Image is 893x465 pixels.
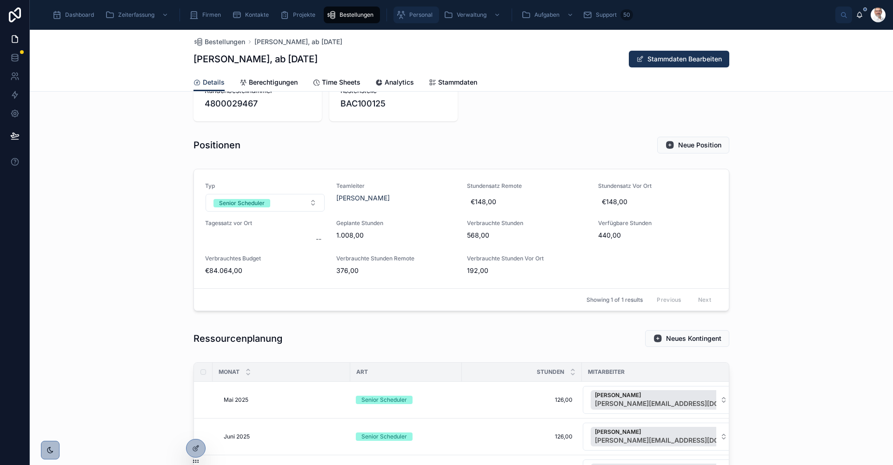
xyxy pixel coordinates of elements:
[666,334,721,343] span: Neues Kontingent
[409,11,433,19] span: Personal
[322,78,360,87] span: Time Sheets
[580,7,636,23] a: Support50
[471,197,583,206] span: €148,00
[336,182,456,190] span: Teamleiter
[193,332,282,345] h1: Ressourcenplanung
[467,266,587,275] span: 192,00
[224,396,345,404] a: Mai 2025
[356,396,456,404] a: Senior Scheduler
[591,390,757,410] button: Unselect 30
[240,74,298,93] a: Berechtigungen
[598,182,718,190] span: Stundensatz Vor Ort
[102,7,173,23] a: Zeiterfassung
[254,37,342,46] a: [PERSON_NAME], ab [DATE]
[193,53,318,66] h1: [PERSON_NAME], ab [DATE]
[219,199,265,207] div: Senior Scheduler
[356,432,456,441] a: Senior Scheduler
[245,11,269,19] span: Kontakte
[205,255,325,262] span: Verbrauchtes Budget
[205,97,311,110] span: 4800029467
[336,231,456,240] span: 1.008,00
[340,11,373,19] span: Bestellungen
[602,197,714,206] span: €148,00
[385,78,414,87] span: Analytics
[595,392,744,399] span: [PERSON_NAME]
[645,330,729,347] button: Neues Kontingent
[537,368,564,376] span: Stunden
[193,139,240,152] h1: Positionen
[595,436,744,445] span: [PERSON_NAME][EMAIL_ADDRESS][DOMAIN_NAME]
[324,7,380,23] a: Bestellungen
[187,7,227,23] a: Firmen
[249,78,298,87] span: Berechtigungen
[193,37,245,46] a: Bestellungen
[49,7,100,23] a: Dashboard
[224,396,248,404] span: Mai 2025
[316,234,321,244] div: --
[534,11,560,19] span: Aufgaben
[467,231,587,240] span: 568,00
[219,368,240,376] span: Monat
[519,7,578,23] a: Aufgaben
[336,219,456,227] span: Geplante Stunden
[582,422,736,451] a: Select Button
[205,266,325,275] span: €84.064,00
[203,78,225,87] span: Details
[467,429,576,444] a: 126,00
[340,97,386,110] span: BAC100125
[65,11,94,19] span: Dashboard
[586,296,643,304] span: Showing 1 of 1 results
[375,74,414,93] a: Analytics
[596,11,617,19] span: Support
[629,51,729,67] button: Stammdaten Bearbeiten
[202,11,221,19] span: Firmen
[361,396,407,404] div: Senior Scheduler
[583,386,735,414] button: Select Button
[471,396,573,404] span: 126,00
[457,11,486,19] span: Verwaltung
[471,433,573,440] span: 126,00
[224,433,345,440] a: Juni 2025
[393,7,439,23] a: Personal
[293,11,315,19] span: Projekte
[205,219,325,227] span: Tagessatz vor Ort
[467,255,587,262] span: Verbrauchte Stunden Vor Ort
[336,193,390,203] a: [PERSON_NAME]
[205,182,325,190] span: Typ
[313,74,360,93] a: Time Sheets
[224,433,250,440] span: Juni 2025
[467,392,576,407] a: 126,00
[595,428,744,436] span: [PERSON_NAME]
[206,194,325,212] button: Select Button
[356,368,368,376] span: Art
[118,11,154,19] span: Zeiterfassung
[598,219,718,227] span: Verfügbare Stunden
[595,399,744,408] span: [PERSON_NAME][EMAIL_ADDRESS][DOMAIN_NAME]
[45,5,835,25] div: scrollable content
[582,385,736,414] a: Select Button
[598,231,718,240] span: 440,00
[588,368,625,376] span: Mitarbeiter
[678,140,721,150] span: Neue Position
[438,78,477,87] span: Stammdaten
[441,7,505,23] a: Verwaltung
[336,255,456,262] span: Verbrauchte Stunden Remote
[336,266,456,275] span: 376,00
[467,219,587,227] span: Verbrauchte Stunden
[657,137,729,153] button: Neue Position
[591,427,757,446] button: Unselect 30
[205,37,245,46] span: Bestellungen
[620,9,633,20] div: 50
[229,7,275,23] a: Kontakte
[467,182,587,190] span: Stundensatz Remote
[193,74,225,92] a: Details
[429,74,477,93] a: Stammdaten
[361,432,407,441] div: Senior Scheduler
[277,7,322,23] a: Projekte
[583,423,735,451] button: Select Button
